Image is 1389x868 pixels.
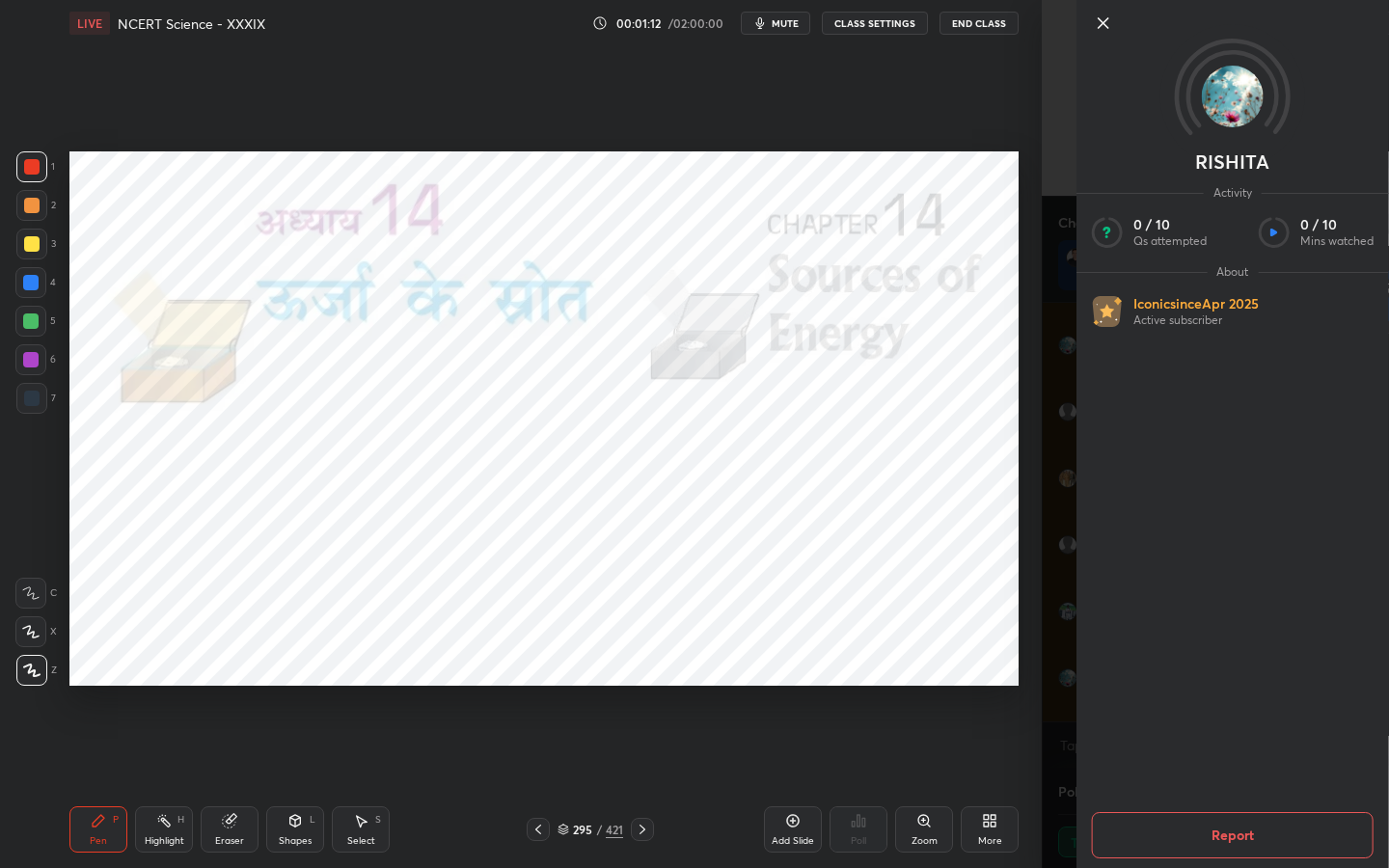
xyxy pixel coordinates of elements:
div: Highlight [145,836,184,846]
button: End Class [940,12,1019,35]
div: Eraser [215,836,244,846]
div: 4 [15,267,56,298]
p: Active subscriber [1133,312,1259,328]
p: Mins watched [1300,233,1374,249]
p: Iconic since Apr 2025 [1133,295,1259,312]
p: Qs attempted [1133,233,1207,249]
div: 3 [16,229,56,259]
div: 6 [15,344,56,375]
div: Shapes [279,836,312,846]
div: Pen [90,836,107,846]
div: 5 [15,306,56,337]
div: H [177,815,184,825]
span: Activity [1204,185,1262,201]
div: 295 [573,824,592,835]
p: RISHITA [1195,154,1269,170]
div: / [596,824,602,835]
button: Report [1092,812,1374,858]
p: 0 / 10 [1300,216,1374,233]
div: 421 [606,821,623,838]
div: More [978,836,1002,846]
span: mute [772,16,799,30]
span: About [1207,264,1258,280]
button: mute [741,12,810,35]
img: 7b1202a7e5c046059264e509d7d1a8e7.jpg [1202,66,1264,127]
div: Zoom [912,836,938,846]
div: S [375,815,381,825]
div: P [113,815,119,825]
div: L [310,815,315,825]
div: Add Slide [772,836,814,846]
div: 7 [16,383,56,414]
button: CLASS SETTINGS [822,12,928,35]
div: 1 [16,151,55,182]
div: Z [16,655,57,686]
p: 0 / 10 [1133,216,1207,233]
div: 2 [16,190,56,221]
div: Select [347,836,375,846]
h4: NCERT Science - XXXIX [118,14,265,33]
div: LIVE [69,12,110,35]
div: X [15,616,57,647]
div: C [15,578,57,609]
